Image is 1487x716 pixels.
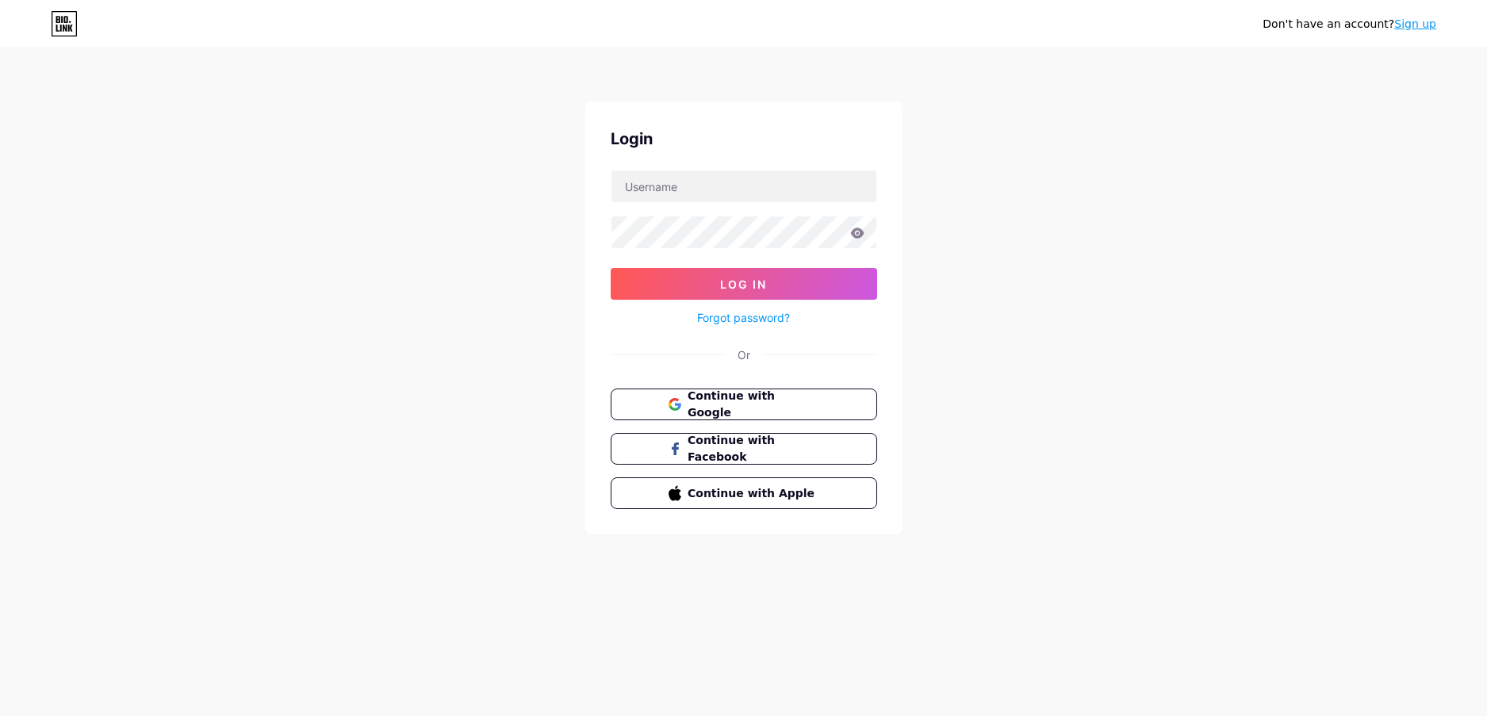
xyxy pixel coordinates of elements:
button: Log In [611,268,877,300]
a: Forgot password? [697,309,790,326]
a: Sign up [1394,17,1436,30]
div: Login [611,127,877,151]
button: Continue with Apple [611,477,877,509]
span: Continue with Facebook [688,432,818,465]
span: Continue with Apple [688,485,818,502]
div: Don't have an account? [1263,16,1436,33]
button: Continue with Google [611,389,877,420]
div: Or [738,347,750,363]
input: Username [611,170,876,202]
span: Continue with Google [688,388,818,421]
button: Continue with Facebook [611,433,877,465]
span: Log In [720,278,767,291]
